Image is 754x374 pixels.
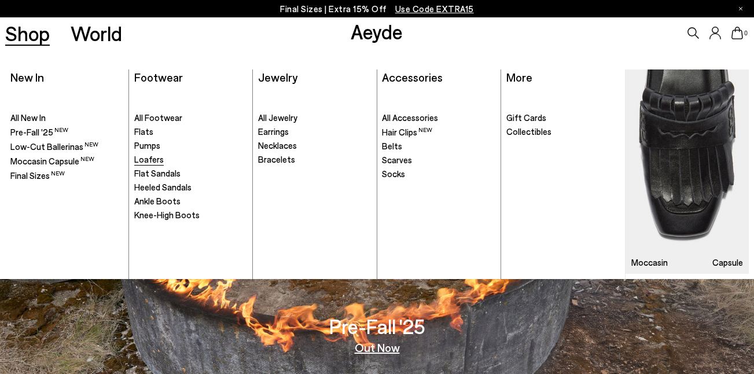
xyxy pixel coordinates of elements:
[10,112,46,123] span: All New In
[382,168,495,180] a: Socks
[395,3,474,14] span: Navigate to /collections/ss25-final-sizes
[134,196,181,206] span: Ankle Boots
[355,342,400,353] a: Out Now
[631,258,668,267] h3: Moccasin
[134,112,247,124] a: All Footwear
[329,316,425,336] h3: Pre-Fall '25
[382,168,405,179] span: Socks
[134,182,192,192] span: Heeled Sandals
[10,170,65,181] span: Final Sizes
[258,126,371,138] a: Earrings
[712,258,743,267] h3: Capsule
[382,141,495,152] a: Belts
[351,19,403,43] a: Aeyde
[258,70,297,84] a: Jewelry
[134,126,153,137] span: Flats
[10,70,44,84] a: New In
[10,112,123,124] a: All New In
[134,126,247,138] a: Flats
[731,27,743,39] a: 0
[382,70,443,84] a: Accessories
[382,155,495,166] a: Scarves
[134,182,247,193] a: Heeled Sandals
[10,126,123,138] a: Pre-Fall '25
[506,112,620,124] a: Gift Cards
[280,2,474,16] p: Final Sizes | Extra 15% Off
[258,140,297,151] span: Necklaces
[10,156,94,166] span: Moccasin Capsule
[258,112,297,123] span: All Jewelry
[134,70,183,84] a: Footwear
[258,154,371,166] a: Bracelets
[506,126,620,138] a: Collectibles
[5,23,50,43] a: Shop
[134,154,247,166] a: Loafers
[134,196,247,207] a: Ankle Boots
[382,126,495,138] a: Hair Clips
[134,112,182,123] span: All Footwear
[134,154,164,164] span: Loafers
[382,155,412,165] span: Scarves
[382,112,438,123] span: All Accessories
[134,168,247,179] a: Flat Sandals
[743,30,749,36] span: 0
[382,127,432,137] span: Hair Clips
[71,23,122,43] a: World
[10,141,98,152] span: Low-Cut Ballerinas
[134,168,181,178] span: Flat Sandals
[258,126,289,137] span: Earrings
[506,126,551,137] span: Collectibles
[134,140,247,152] a: Pumps
[258,112,371,124] a: All Jewelry
[10,170,123,182] a: Final Sizes
[506,112,546,123] span: Gift Cards
[382,141,402,151] span: Belts
[10,155,123,167] a: Moccasin Capsule
[134,140,160,151] span: Pumps
[258,154,295,164] span: Bracelets
[10,141,123,153] a: Low-Cut Ballerinas
[10,127,68,137] span: Pre-Fall '25
[626,69,749,274] a: Moccasin Capsule
[258,140,371,152] a: Necklaces
[134,210,200,220] span: Knee-High Boots
[134,210,247,221] a: Knee-High Boots
[626,69,749,274] img: Mobile_e6eede4d-78b8-4bd1-ae2a-4197e375e133_900x.jpg
[506,70,532,84] a: More
[382,112,495,124] a: All Accessories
